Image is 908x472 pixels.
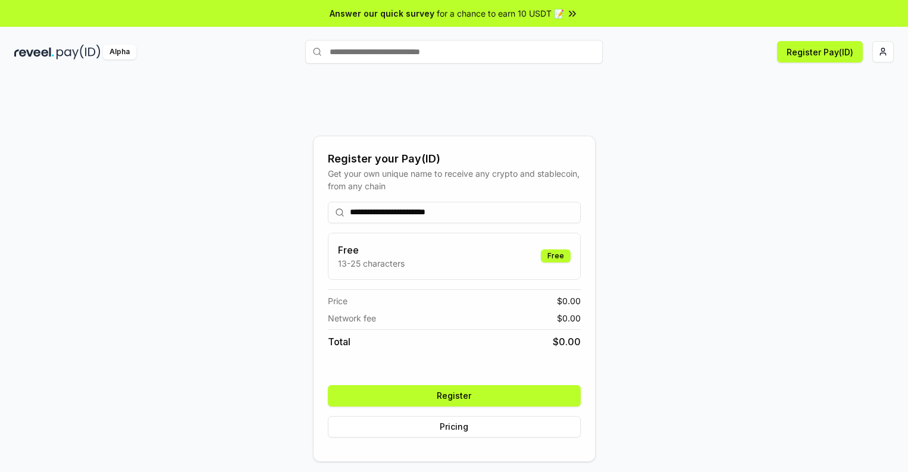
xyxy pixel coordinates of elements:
[437,7,564,20] span: for a chance to earn 10 USDT 📝
[328,385,581,407] button: Register
[541,249,571,262] div: Free
[328,312,376,324] span: Network fee
[328,151,581,167] div: Register your Pay(ID)
[338,243,405,257] h3: Free
[328,295,347,307] span: Price
[557,295,581,307] span: $ 0.00
[328,416,581,437] button: Pricing
[553,335,581,349] span: $ 0.00
[14,45,54,60] img: reveel_dark
[328,335,350,349] span: Total
[330,7,434,20] span: Answer our quick survey
[338,257,405,270] p: 13-25 characters
[57,45,101,60] img: pay_id
[777,41,863,62] button: Register Pay(ID)
[103,45,136,60] div: Alpha
[557,312,581,324] span: $ 0.00
[328,167,581,192] div: Get your own unique name to receive any crypto and stablecoin, from any chain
